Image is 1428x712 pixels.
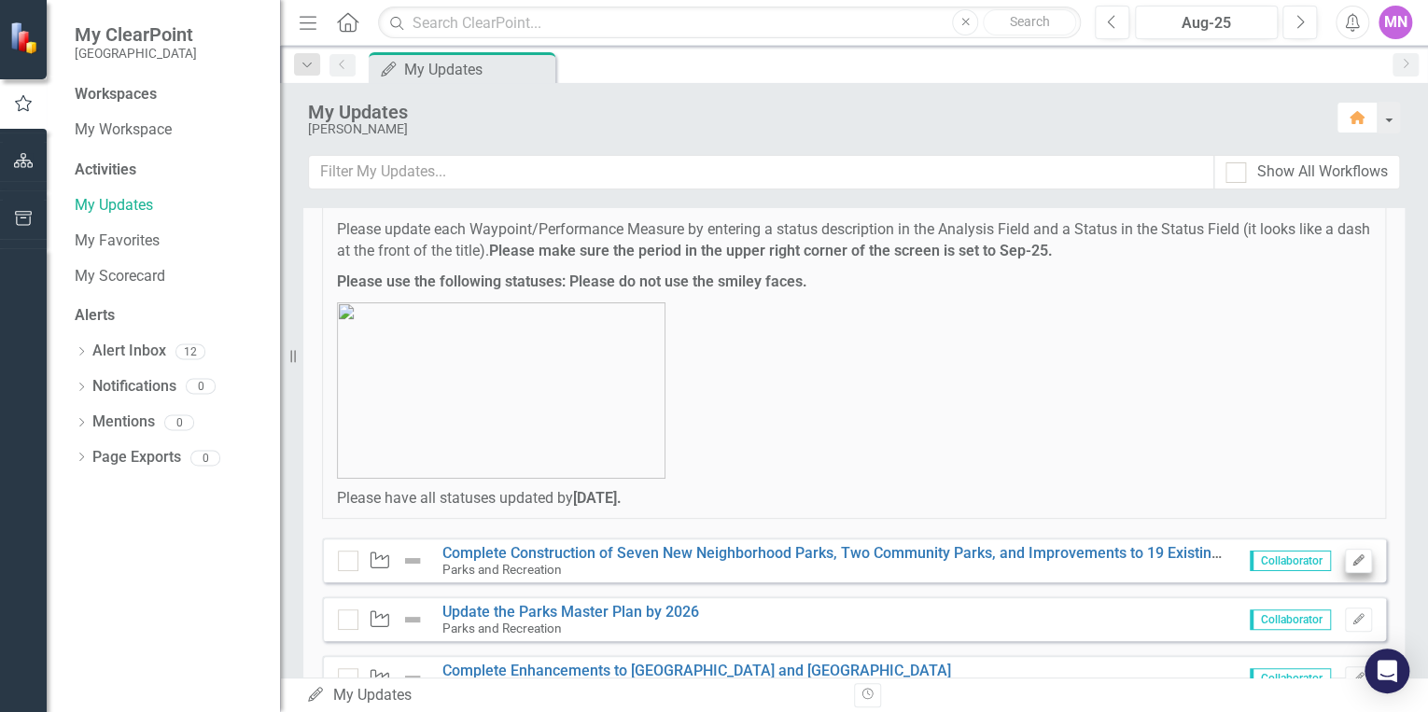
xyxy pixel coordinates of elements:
strong: Please make sure the period in the upper right corner of the screen is set to Sep-25. [489,242,1053,259]
strong: [DATE]. [573,489,622,507]
div: 0 [164,414,194,430]
div: [PERSON_NAME] [308,122,1318,136]
span: Collaborator [1250,551,1331,571]
img: Not Defined [401,667,424,690]
a: My Updates [75,195,261,216]
small: Parks and Recreation [442,562,562,577]
a: Notifications [92,376,176,398]
img: Not Defined [401,550,424,572]
div: 12 [175,343,205,359]
div: Activities [75,160,261,181]
a: My Scorecard [75,266,261,287]
div: Open Intercom Messenger [1365,649,1409,693]
div: Workspaces [75,84,157,105]
span: Collaborator [1250,609,1331,630]
div: My Updates [306,685,840,706]
a: Complete Enhancements to [GEOGRAPHIC_DATA] and [GEOGRAPHIC_DATA] [442,662,951,679]
p: Please update each Waypoint/Performance Measure by entering a status description in the Analysis ... [337,219,1371,262]
span: My ClearPoint [75,23,197,46]
img: Not Defined [401,608,424,631]
input: Search ClearPoint... [378,7,1081,39]
input: Filter My Updates... [308,155,1214,189]
a: My Workspace [75,119,261,141]
span: Search [1010,14,1050,29]
div: 0 [190,450,220,466]
span: Collaborator [1250,668,1331,689]
div: Show All Workflows [1257,161,1388,183]
div: Aug-25 [1141,12,1271,35]
button: Aug-25 [1135,6,1278,39]
a: Page Exports [92,447,181,468]
strong: Please use the following statuses: Please do not use the smiley faces. [337,272,807,290]
button: Search [983,9,1076,35]
div: My Updates [404,58,551,81]
button: MN [1379,6,1412,39]
a: Mentions [92,412,155,433]
small: [GEOGRAPHIC_DATA] [75,46,197,61]
img: ClearPoint Strategy [9,21,42,54]
a: Update the Parks Master Plan by 2026 [442,603,699,621]
a: Alert Inbox [92,341,166,362]
div: 0 [186,379,216,395]
a: My Favorites [75,230,261,252]
img: mceclip0%20v16.png [337,302,665,479]
p: Please have all statuses updated by [337,488,1371,510]
div: Alerts [75,305,261,327]
small: Parks and Recreation [442,621,562,635]
div: My Updates [308,102,1318,122]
